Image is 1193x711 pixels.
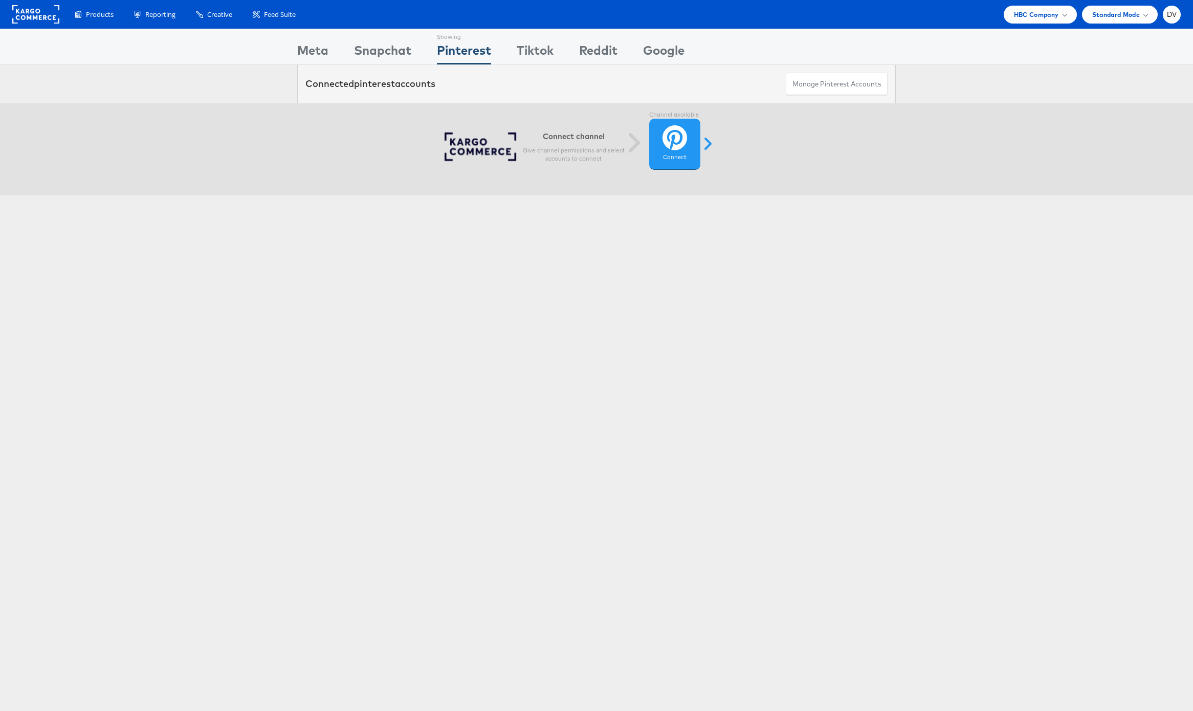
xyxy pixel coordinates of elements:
[517,41,554,64] div: Tiktok
[579,41,617,64] div: Reddit
[786,73,888,96] button: Manage Pinterest Accounts
[1092,9,1140,20] span: Standard Mode
[354,78,395,90] span: pinterest
[649,111,700,119] label: Channel available
[264,10,296,19] span: Feed Suite
[86,10,114,19] span: Products
[437,29,491,41] div: Showing
[649,119,700,170] a: Connect
[145,10,175,19] span: Reporting
[663,153,687,162] label: Connect
[297,41,328,64] div: Meta
[1014,9,1059,20] span: HBC Company
[207,10,232,19] span: Creative
[305,77,435,91] div: Connected accounts
[522,131,625,141] h6: Connect channel
[643,41,684,64] div: Google
[522,146,625,163] p: Give channel permissions and select accounts to connect
[354,41,411,64] div: Snapchat
[1167,11,1177,18] span: DV
[437,41,491,64] div: Pinterest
